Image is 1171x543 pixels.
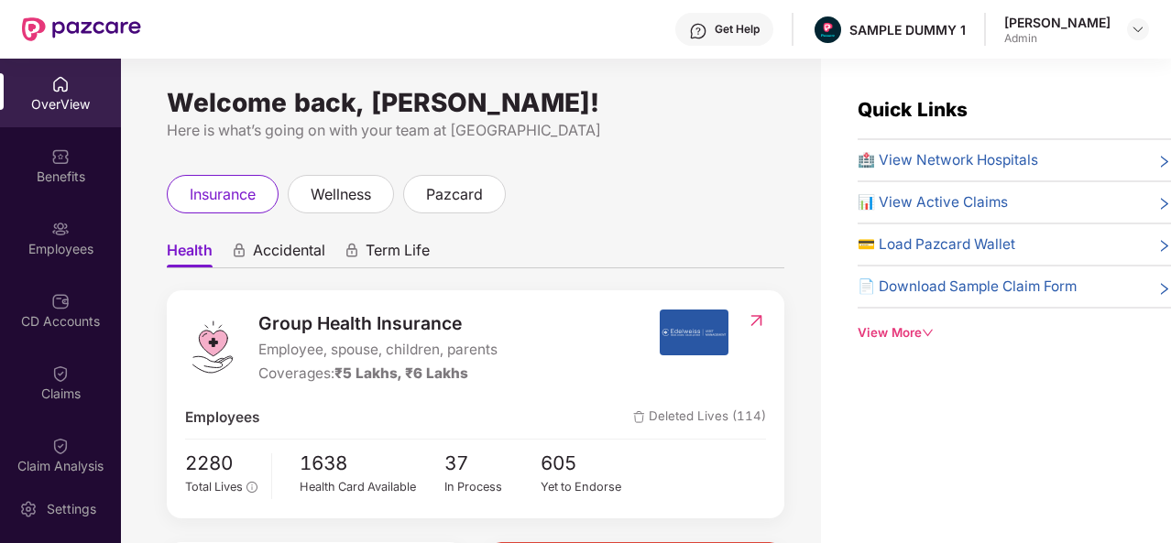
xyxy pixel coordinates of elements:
[300,478,444,496] div: Health Card Available
[633,411,645,423] img: deleteIcon
[185,480,243,494] span: Total Lives
[311,183,371,206] span: wellness
[300,449,444,479] span: 1638
[1131,22,1145,37] img: svg+xml;base64,PHN2ZyBpZD0iRHJvcGRvd24tMzJ4MzIiIHhtbG5zPSJodHRwOi8vd3d3LnczLm9yZy8yMDAwL3N2ZyIgd2...
[41,500,102,518] div: Settings
[167,241,213,267] span: Health
[849,21,966,38] div: SAMPLE DUMMY 1
[334,364,468,382] span: ₹5 Lakhs, ₹6 Lakhs
[190,183,256,206] span: insurance
[444,478,542,496] div: In Process
[19,500,38,518] img: svg+xml;base64,PHN2ZyBpZD0iU2V0dGluZy0yMHgyMCIgeG1sbnM9Imh0dHA6Ly93d3cudzMub3JnLzIwMDAvc3ZnIiB3aW...
[258,310,498,337] span: Group Health Insurance
[22,17,141,41] img: New Pazcare Logo
[185,449,257,479] span: 2280
[858,276,1077,298] span: 📄 Download Sample Claim Form
[366,241,430,267] span: Term Life
[185,407,259,429] span: Employees
[715,22,760,37] div: Get Help
[1157,195,1171,213] span: right
[185,320,240,375] img: logo
[922,327,934,339] span: down
[689,22,707,40] img: svg+xml;base64,PHN2ZyBpZD0iSGVscC0zMngzMiIgeG1sbnM9Imh0dHA6Ly93d3cudzMub3JnLzIwMDAvc3ZnIiB3aWR0aD...
[1004,31,1111,46] div: Admin
[1157,237,1171,255] span: right
[344,243,360,259] div: animation
[858,323,1171,342] div: View More
[747,311,766,330] img: RedirectIcon
[444,449,542,479] span: 37
[660,310,728,355] img: insurerIcon
[167,95,784,110] div: Welcome back, [PERSON_NAME]!
[541,449,638,479] span: 605
[51,220,70,238] img: svg+xml;base64,PHN2ZyBpZD0iRW1wbG95ZWVzIiB4bWxucz0iaHR0cDovL3d3dy53My5vcmcvMjAwMC9zdmciIHdpZHRoPS...
[51,75,70,93] img: svg+xml;base64,PHN2ZyBpZD0iSG9tZSIgeG1sbnM9Imh0dHA6Ly93d3cudzMub3JnLzIwMDAvc3ZnIiB3aWR0aD0iMjAiIG...
[426,183,483,206] span: pazcard
[246,482,257,492] span: info-circle
[858,233,1015,255] span: 💳 Load Pazcard Wallet
[1004,14,1111,31] div: [PERSON_NAME]
[815,16,841,43] img: Pazcare_Alternative_logo-01-01.png
[858,98,968,121] span: Quick Links
[51,364,70,383] img: svg+xml;base64,PHN2ZyBpZD0iQ2xhaW0iIHhtbG5zPSJodHRwOi8vd3d3LnczLm9yZy8yMDAwL3N2ZyIgd2lkdGg9IjIwIi...
[1157,279,1171,298] span: right
[253,241,325,267] span: Accidental
[51,147,70,166] img: svg+xml;base64,PHN2ZyBpZD0iQmVuZWZpdHMiIHhtbG5zPSJodHRwOi8vd3d3LnczLm9yZy8yMDAwL3N2ZyIgd2lkdGg9Ij...
[258,339,498,361] span: Employee, spouse, children, parents
[633,407,766,429] span: Deleted Lives (114)
[167,119,784,142] div: Here is what’s going on with your team at [GEOGRAPHIC_DATA]
[231,243,247,259] div: animation
[1157,153,1171,171] span: right
[858,149,1038,171] span: 🏥 View Network Hospitals
[541,478,638,496] div: Yet to Endorse
[858,191,1008,213] span: 📊 View Active Claims
[258,363,498,385] div: Coverages:
[51,437,70,455] img: svg+xml;base64,PHN2ZyBpZD0iQ2xhaW0iIHhtbG5zPSJodHRwOi8vd3d3LnczLm9yZy8yMDAwL3N2ZyIgd2lkdGg9IjIwIi...
[51,292,70,310] img: svg+xml;base64,PHN2ZyBpZD0iQ0RfQWNjb3VudHMiIGRhdGEtbmFtZT0iQ0QgQWNjb3VudHMiIHhtbG5zPSJodHRwOi8vd3...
